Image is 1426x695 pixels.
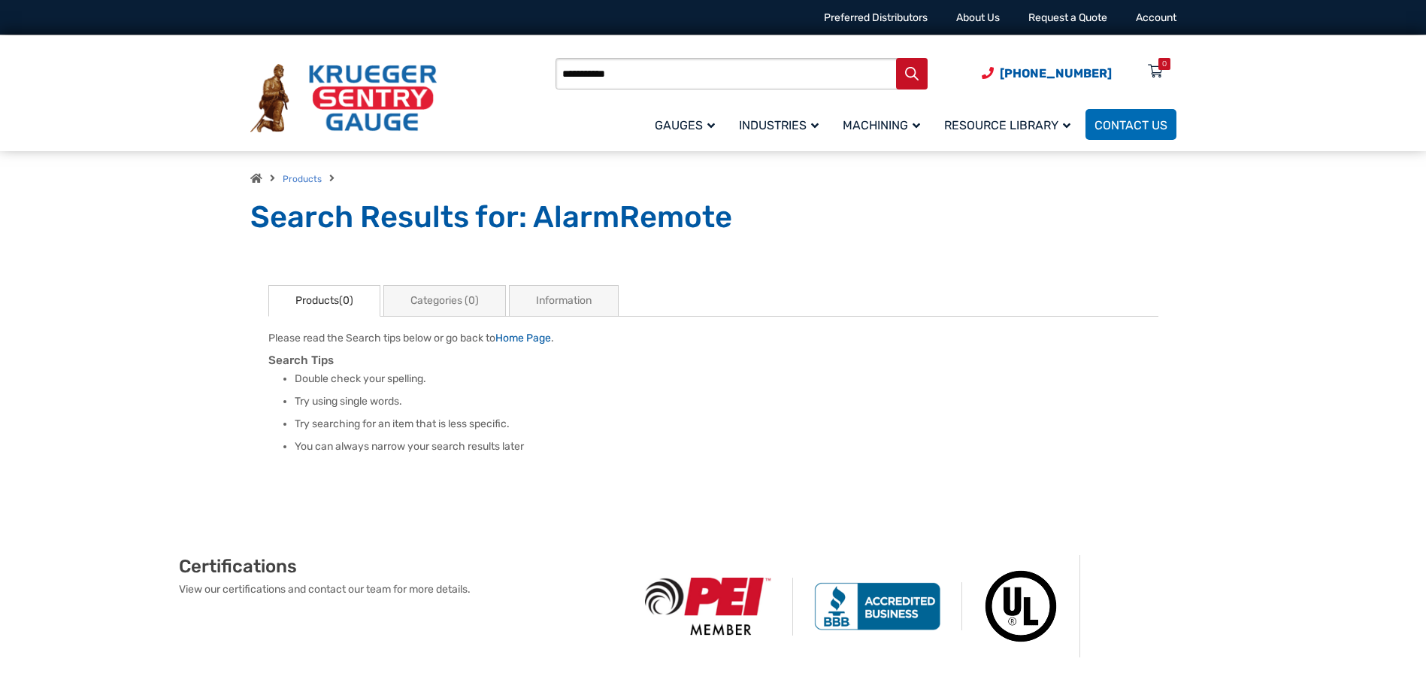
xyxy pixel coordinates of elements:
span: Resource Library [944,118,1070,132]
a: Products(0) [268,285,380,317]
a: Request a Quote [1028,11,1107,24]
img: Underwriters Laboratories [962,555,1080,657]
a: Products [283,174,322,184]
p: View our certifications and contact our team for more details. [179,581,624,597]
img: Krueger Sentry Gauge [250,64,437,133]
a: Categories (0) [383,285,506,317]
a: Contact Us [1085,109,1176,140]
h3: Search Tips [268,354,1158,368]
li: Double check your spelling. [295,372,1158,387]
h1: Search Results for: AlarmRemote [250,199,1176,236]
h2: Certifications [179,555,624,578]
a: Resource Library [935,107,1085,142]
p: Please read the Search tips below or go back to . [268,330,1158,346]
span: [PHONE_NUMBER] [1000,66,1112,80]
a: Industries [730,107,834,142]
a: Information [509,285,619,317]
div: 0 [1162,58,1167,70]
a: About Us [956,11,1000,24]
a: Machining [834,107,935,142]
img: PEI Member [624,578,793,636]
a: Home Page [495,332,551,344]
span: Gauges [655,118,715,132]
li: Try searching for an item that is less specific. [295,417,1158,432]
span: Industries [739,118,819,132]
span: Machining [843,118,920,132]
li: Try using single words. [295,394,1158,409]
a: Gauges [646,107,730,142]
span: Contact Us [1094,118,1167,132]
li: You can always narrow your search results later [295,439,1158,454]
a: Preferred Distributors [824,11,928,24]
a: Account [1136,11,1176,24]
a: Phone Number (920) 434-8860 [982,64,1112,83]
img: BBB [793,582,962,630]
